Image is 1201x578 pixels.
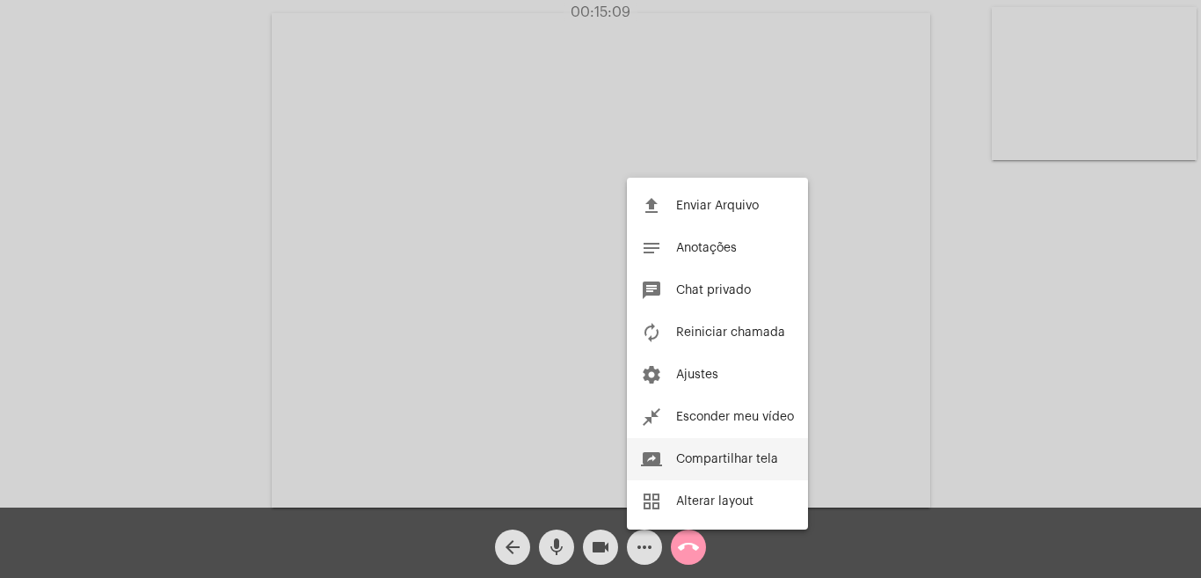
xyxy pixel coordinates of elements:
mat-icon: chat [641,280,662,301]
mat-icon: grid_view [641,491,662,512]
mat-icon: settings [641,364,662,385]
span: Esconder meu vídeo [676,411,794,423]
mat-icon: close_fullscreen [641,406,662,428]
span: Alterar layout [676,495,753,508]
span: Compartilhar tela [676,453,778,465]
mat-icon: notes [641,238,662,259]
mat-icon: file_upload [641,195,662,216]
mat-icon: screen_share [641,449,662,470]
span: Reiniciar chamada [676,326,785,339]
span: Enviar Arquivo [676,200,759,212]
span: Chat privado [676,284,751,296]
span: Ajustes [676,369,718,381]
span: Anotações [676,242,737,254]
mat-icon: autorenew [641,322,662,343]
